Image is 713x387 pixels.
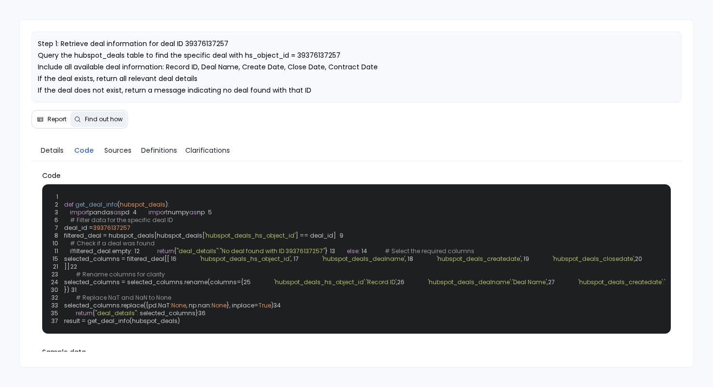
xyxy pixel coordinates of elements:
span: import [148,208,168,216]
span: ] == deal_id] [295,231,336,240]
span: Definitions [141,145,177,156]
span: 25 [243,278,257,286]
span: # Replace NaT and NaN to None [76,293,171,302]
span: 2 [51,201,64,209]
span: , [634,255,635,263]
span: if [70,247,73,255]
span: deal_id = [64,224,93,232]
span: 12 [132,247,146,255]
span: : [365,278,366,286]
span: filtered_deal = hubspot_deals[hubspot_deals[ [64,231,205,240]
span: , [405,255,406,263]
span: hubspot_deals [120,200,165,209]
span: , [396,278,397,286]
span: 'hubspot_deals_dealname' [428,278,511,286]
span: 19 [522,255,535,263]
span: , [291,255,292,263]
span: 'hubspot_deals_hs_object_id' [205,231,295,240]
span: 24 [51,278,64,286]
span: 34 [274,302,287,309]
span: 26 [397,278,410,286]
span: Details [41,145,64,156]
span: 37 [51,317,64,325]
span: 27 [548,278,561,286]
span: 16 [169,255,182,263]
button: Report [33,112,70,127]
span: 'hubspot_deals_closedate' [552,255,634,263]
span: 30 [51,286,64,294]
span: None [171,301,186,309]
span: 36 [198,309,211,317]
span: pd [121,208,130,216]
span: { [174,247,177,255]
button: Find out how [70,112,127,127]
span: 9 [336,232,349,240]
span: 33 [51,302,64,309]
span: : selected_columns} [137,309,198,317]
span: , np.nan: [186,301,211,309]
span: 23 [51,271,64,278]
span: Sample data [42,347,671,357]
span: , [521,255,522,263]
span: ( [117,200,120,209]
span: # Select the required columns [385,247,474,255]
span: None [211,301,227,309]
span: 8 [51,232,64,240]
span: return [157,247,174,255]
span: 3 [51,209,64,216]
span: def [64,200,74,209]
span: }, inplace= [227,301,259,309]
span: "deal_details" [177,247,218,255]
span: filtered_deal.empty: [73,247,132,255]
span: 20 [635,255,648,263]
span: { [93,309,95,317]
span: Code [74,145,94,156]
span: 21 [51,263,64,271]
span: # Check if a deal was found [70,239,155,247]
span: pandas [89,208,113,216]
span: 17 [292,255,305,263]
span: ): [165,200,169,209]
span: 39376137257 [93,224,130,232]
span: 10 [51,240,64,247]
span: 4 [130,209,143,216]
span: numpy [168,208,189,216]
span: : [218,247,220,255]
span: 11 [51,247,64,255]
span: } [325,247,328,255]
span: : [663,278,664,286]
span: import [70,208,89,216]
span: "No deal found with ID 39376137257" [220,247,325,255]
span: 6 [51,216,64,224]
span: Step 1: Retrieve deal information for deal ID 39376137257 Query the hubspot_deals table to find t... [38,39,378,95]
span: : [358,247,360,255]
span: Clarifications [185,145,230,156]
span: else [347,247,358,255]
span: 31 [69,286,82,294]
span: 32 [51,294,64,302]
span: 5 [205,209,218,216]
span: 'Deal Name' [512,278,547,286]
span: 22 [70,263,83,271]
span: 'hubspot_deals_createdate' [578,278,663,286]
span: 'Record ID' [366,278,396,286]
span: 15 [51,255,64,263]
span: as [113,208,121,216]
span: True [259,301,271,309]
span: 13 [328,247,341,255]
span: 'hubspot_deals_dealname' [322,255,405,263]
span: 35 [51,309,64,317]
span: Report [48,115,66,123]
span: 'hubspot_deals_hs_object_id' [200,255,291,263]
span: 7 [51,224,64,232]
span: return [76,309,93,317]
span: 'hubspot_deals_hs_object_id' [274,278,365,286]
span: 14 [360,247,373,255]
span: 18 [406,255,419,263]
span: # Rename columns for clarity [76,270,165,278]
span: np [197,208,205,216]
span: 1 [51,193,64,201]
span: 'hubspot_deals_createdate' [437,255,521,263]
span: , [547,278,548,286]
span: ) [271,301,274,309]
